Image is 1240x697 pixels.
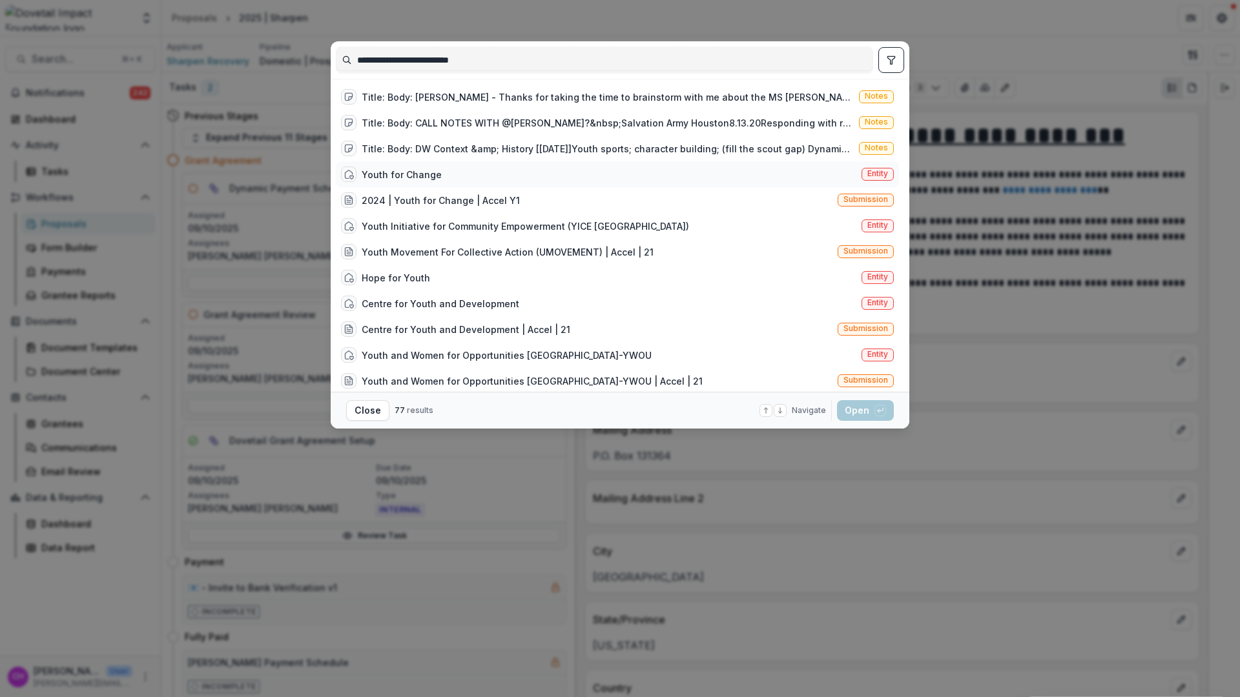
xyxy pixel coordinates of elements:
[362,116,854,130] div: Title: Body: CALL NOTES WITH @[PERSON_NAME]?&nbsp;Salvation Army Houston8.13.20Responding with re...
[362,323,570,336] div: Centre for Youth and Development | Accel | 21
[865,92,888,101] span: Notes
[395,405,405,415] span: 77
[867,298,888,307] span: Entity
[865,117,888,126] span: Notes
[362,194,520,207] div: 2024 | Youth for Change | Accel Y1
[362,168,442,181] div: Youth for Change
[843,247,888,256] span: Submission
[362,348,652,362] div: Youth and Women for Opportunities [GEOGRAPHIC_DATA]-YWOU
[843,324,888,333] span: Submission
[362,271,430,285] div: Hope for Youth
[362,374,703,388] div: Youth and Women for Opportunities [GEOGRAPHIC_DATA]-YWOU | Accel | 21
[865,143,888,152] span: Notes
[867,272,888,281] span: Entity
[843,195,888,204] span: Submission
[362,219,689,233] div: Youth Initiative for Community Empowerment (YICE [GEOGRAPHIC_DATA])
[362,142,854,156] div: Title: Body: DW Context &amp; History [[DATE]]Youth sports; character building; (fill the scout g...
[867,169,888,178] span: Entity
[867,350,888,359] span: Entity
[867,221,888,230] span: Entity
[407,405,433,415] span: results
[843,376,888,385] span: Submission
[837,400,894,421] button: Open
[362,297,519,310] div: Centre for Youth and Development
[362,90,854,104] div: Title: Body: [PERSON_NAME] - Thanks for taking the time to brainstorm with me about the MS [PERSO...
[878,47,904,73] button: toggle filters
[792,405,826,416] span: Navigate
[362,245,654,259] div: Youth Movement For Collective Action (UMOVEMENT) | Accel | 21
[346,400,389,421] button: Close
